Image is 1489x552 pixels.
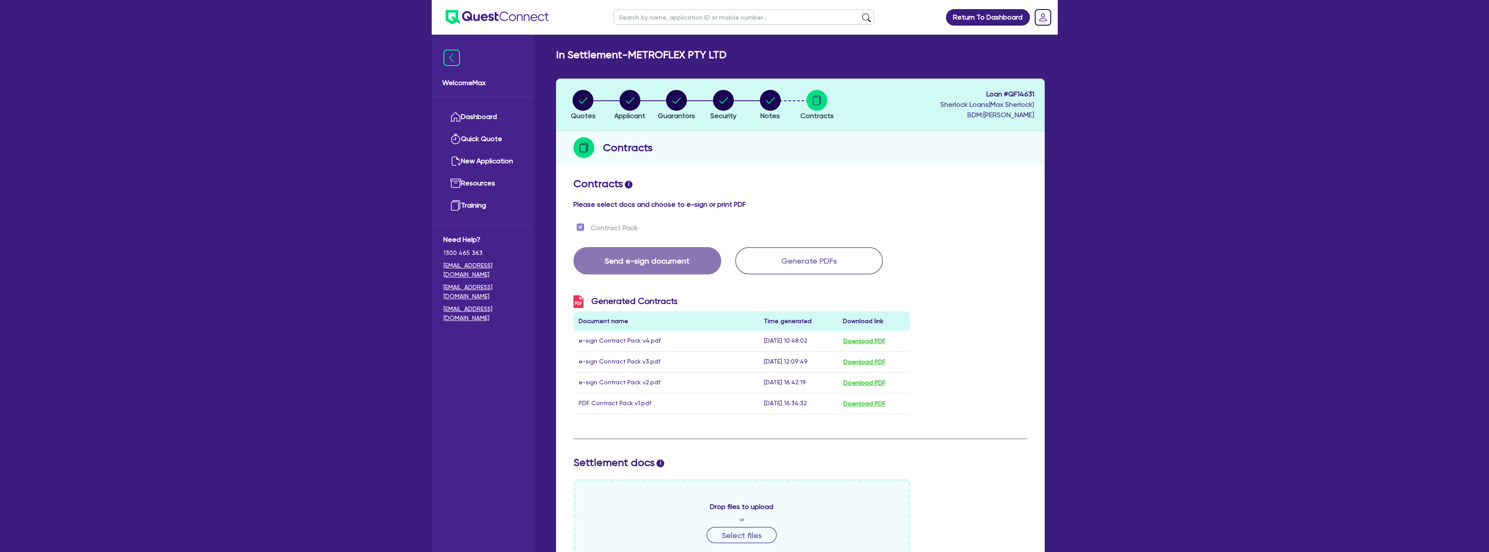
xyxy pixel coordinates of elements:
[759,351,838,372] td: [DATE] 12:09:49
[573,351,759,372] td: e-sign Contract Pack v3.pdf
[571,112,596,120] span: Quotes
[625,181,633,188] span: i
[843,399,886,409] button: Download PDF
[442,78,523,88] span: Welcome Max
[843,336,886,346] button: Download PDF
[800,89,834,122] button: Contracts
[443,283,522,301] a: [EMAIL_ADDRESS][DOMAIN_NAME]
[740,516,744,523] span: or
[710,112,736,120] span: Security
[735,247,883,274] button: Generate PDFs
[573,372,759,393] td: e-sign Contract Pack v2.pdf
[940,100,1034,109] span: Sherlock Loans ( Max Sherlock )
[946,9,1030,26] a: Return To Dashboard
[573,137,594,158] img: step-icon
[450,134,461,144] img: quick-quote
[573,178,1027,190] h2: Contracts
[800,112,834,120] span: Contracts
[614,112,645,120] span: Applicant
[706,527,777,543] button: Select files
[710,502,773,512] span: Drop files to upload
[450,200,461,211] img: training
[658,112,695,120] span: Guarantors
[573,456,1027,469] h2: Settlement docs
[843,378,886,388] button: Download PDF
[603,140,653,155] h2: Contracts
[759,311,838,331] th: Time generated
[843,357,886,367] button: Download PDF
[443,248,522,258] span: 1300 465 363
[556,49,726,61] h2: In Settlement - METROFLEX PTY LTD
[443,172,522,195] a: Resources
[838,311,910,331] th: Download link
[759,331,838,352] td: [DATE] 10:48:02
[443,261,522,279] a: [EMAIL_ADDRESS][DOMAIN_NAME]
[940,89,1034,99] span: Loan # QF14631
[573,200,1027,208] h4: Please select docs and choose to e-sign or print PDF
[573,295,583,308] img: icon-pdf
[759,393,838,414] td: [DATE] 16:34:32
[657,89,696,122] button: Guarantors
[573,393,759,414] td: PDF Contract Pack v1.pdf
[443,50,460,66] img: icon-menu-close
[613,10,874,25] input: Search by name, application ID or mobile number...
[573,311,759,331] th: Document name
[446,10,549,24] img: quest-connect-logo-blue
[710,89,737,122] button: Security
[1032,6,1054,29] a: Dropdown toggle
[570,89,596,122] button: Quotes
[614,89,646,122] button: Applicant
[573,331,759,352] td: e-sign Contract Pack v4.pdf
[573,247,721,274] button: Send e-sign document
[443,106,522,128] a: Dashboard
[443,235,522,245] span: Need Help?
[760,112,780,120] span: Notes
[940,110,1034,120] span: BDM: [PERSON_NAME]
[573,295,911,308] h3: Generated Contracts
[759,89,781,122] button: Notes
[759,372,838,393] td: [DATE] 16:42:19
[443,128,522,150] a: Quick Quote
[450,178,461,188] img: resources
[443,304,522,323] a: [EMAIL_ADDRESS][DOMAIN_NAME]
[450,156,461,166] img: new-application
[443,195,522,217] a: Training
[656,459,664,467] span: i
[443,150,522,172] a: New Application
[591,223,638,233] label: Contract Pack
